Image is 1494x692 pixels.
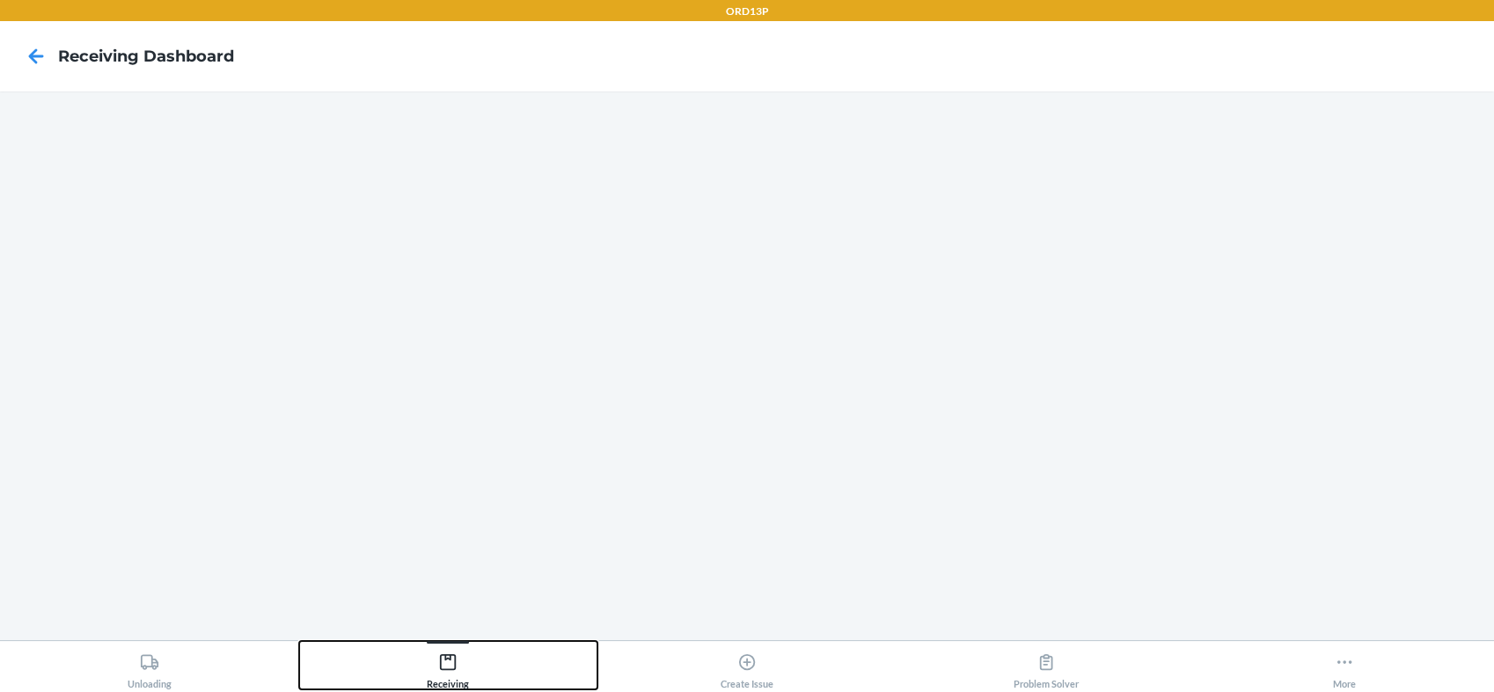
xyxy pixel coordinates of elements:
div: Receiving [427,645,469,689]
h4: Receiving dashboard [58,45,234,68]
p: ORD13P [726,4,769,19]
div: Unloading [128,645,172,689]
button: Create Issue [597,641,897,689]
iframe: Receiving dashboard [14,106,1480,626]
button: More [1195,641,1494,689]
div: More [1333,645,1356,689]
div: Create Issue [721,645,773,689]
button: Receiving [299,641,598,689]
button: Problem Solver [897,641,1196,689]
div: Problem Solver [1014,645,1079,689]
